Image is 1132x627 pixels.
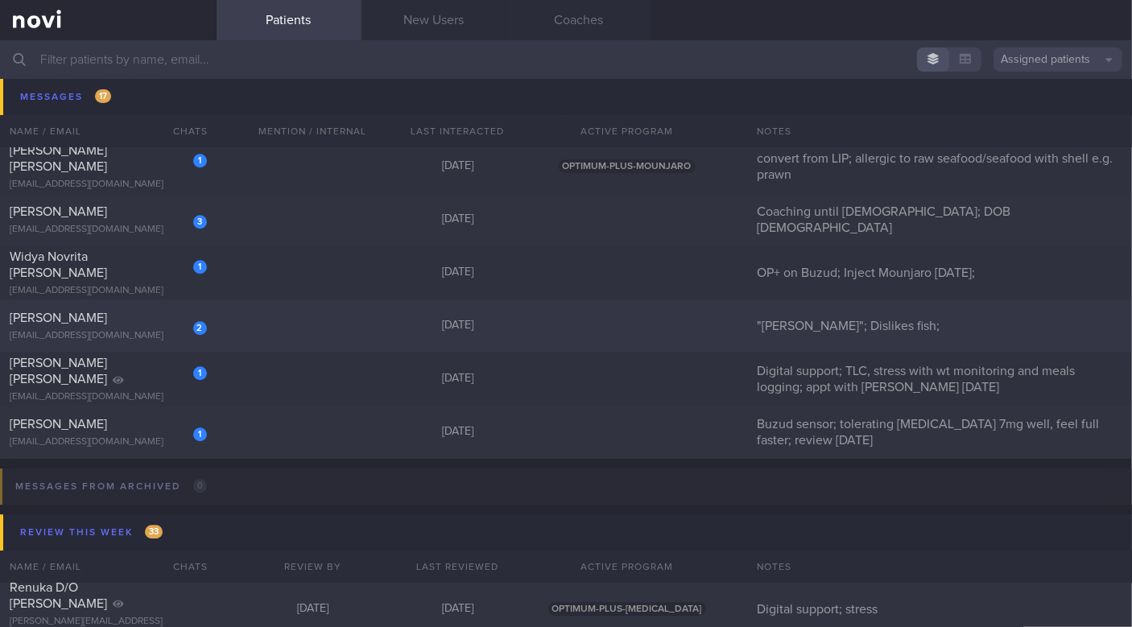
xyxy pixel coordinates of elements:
div: Notes [748,551,1132,583]
div: [EMAIL_ADDRESS][DOMAIN_NAME] [10,118,207,130]
div: Last Reviewed [386,551,531,583]
span: [PERSON_NAME] [10,418,107,431]
div: [DATE] [386,602,531,617]
span: Widya Novrita [PERSON_NAME] [10,250,107,279]
span: 33 [145,525,163,538]
span: OPTIMUM-PLUS-[MEDICAL_DATA] [548,602,706,616]
div: has chronic reflux issue; macroalbuminuria; constipation [748,105,1132,122]
div: [DATE] [386,319,531,333]
div: Buzud sensor; tolerating [MEDICAL_DATA] 7mg well, feel full faster; review [DATE] [748,416,1132,448]
div: 1 [193,260,207,274]
div: Review By [241,551,386,583]
span: [PERSON_NAME] [PERSON_NAME] [10,357,107,386]
span: 0 [193,479,207,493]
div: OP+ on Buzud; Inject Mounjaro [DATE]; [748,265,1132,281]
div: convert from LIP; allergic to raw seafood/seafood with shell e.g. prawn [748,151,1132,183]
div: [EMAIL_ADDRESS][DOMAIN_NAME] [10,285,207,297]
div: [DATE] [386,159,531,174]
div: 1 [193,154,207,167]
div: [EMAIL_ADDRESS][DOMAIN_NAME] [10,179,207,191]
div: 1 [193,109,207,122]
div: Chats [152,551,217,583]
span: [PERSON_NAME] [10,205,107,218]
div: 1 [193,427,207,441]
span: [PERSON_NAME] [10,99,107,112]
span: [PERSON_NAME] [10,311,107,324]
div: [EMAIL_ADDRESS][DOMAIN_NAME] [10,436,207,448]
span: Renuka D/O [PERSON_NAME] [10,581,107,610]
div: Digital support; TLC, stress with wt monitoring and meals logging; appt with [PERSON_NAME] [DATE] [748,363,1132,395]
div: [DATE] [241,602,386,617]
div: Active Program [531,551,724,583]
button: Assigned patients [994,47,1122,72]
div: [DATE] [386,106,531,121]
div: 1 [193,366,207,380]
div: 2 [193,321,207,335]
div: [DATE] [386,425,531,439]
div: "[PERSON_NAME]"; Dislikes fish; [748,318,1132,334]
span: OPTIMUM-PLUS-MOUNJARO [559,159,696,173]
span: OPTIMUM-PLUS-[MEDICAL_DATA] [548,106,706,120]
div: Coaching until [DEMOGRAPHIC_DATA]; DOB [DEMOGRAPHIC_DATA] [748,204,1132,236]
div: [EMAIL_ADDRESS][DOMAIN_NAME] [10,330,207,342]
div: [EMAIL_ADDRESS][DOMAIN_NAME] [10,224,207,236]
div: [DATE] [386,212,531,227]
div: Messages from Archived [11,476,211,497]
div: [DATE] [386,266,531,280]
div: [DATE] [386,372,531,386]
div: Review this week [16,522,167,543]
span: [PERSON_NAME] [PERSON_NAME] [10,144,107,173]
div: Digital support; stress [748,601,1132,617]
div: [EMAIL_ADDRESS][DOMAIN_NAME] [10,391,207,403]
div: 3 [193,215,207,229]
